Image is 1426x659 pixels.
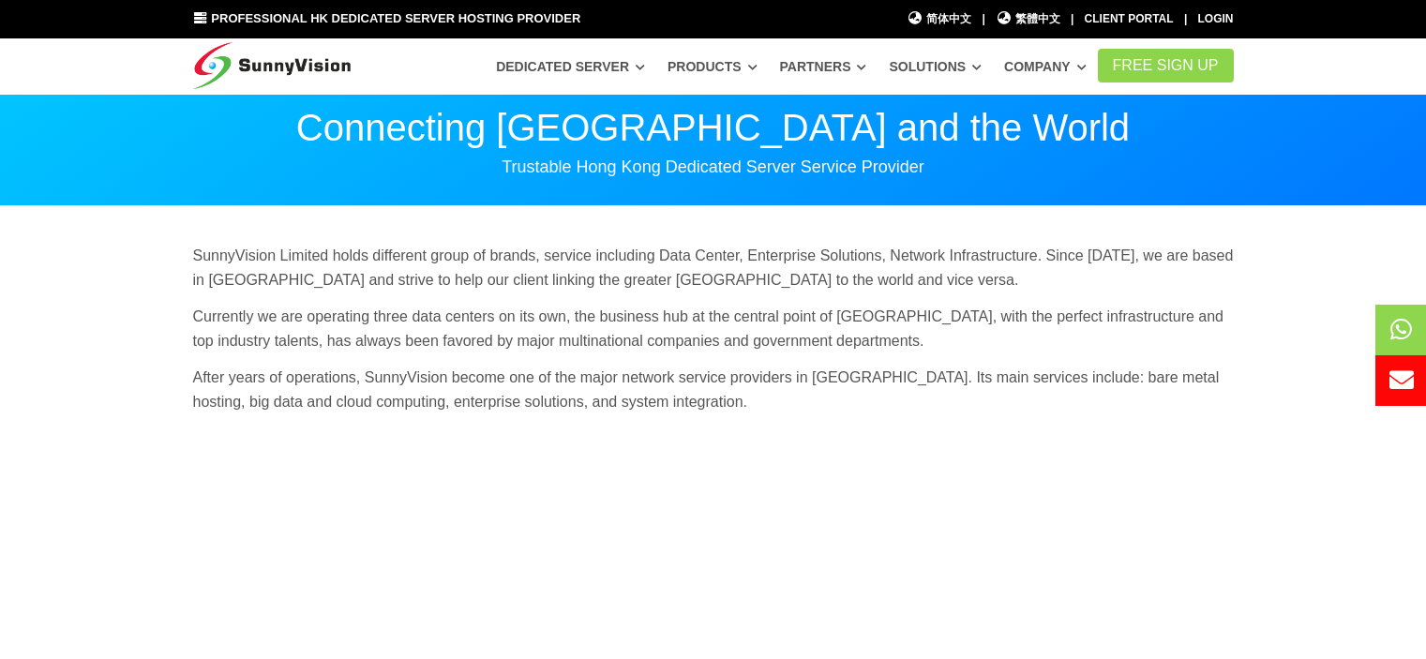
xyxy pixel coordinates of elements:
li: | [1184,10,1187,28]
a: Company [1004,50,1087,83]
span: Professional HK Dedicated Server Hosting Provider [211,11,580,25]
li: | [982,10,984,28]
a: 简体中文 [908,10,972,28]
p: Connecting [GEOGRAPHIC_DATA] and the World [193,109,1234,146]
a: Partners [780,50,867,83]
p: Currently we are operating three data centers on its own, the business hub at the central point o... [193,305,1234,352]
a: Client Portal [1085,12,1174,25]
a: Login [1198,12,1234,25]
li: | [1071,10,1073,28]
p: After years of operations, SunnyVision become one of the major network service providers in [GEOG... [193,366,1234,413]
a: Products [668,50,758,83]
a: FREE Sign Up [1098,49,1234,82]
p: SunnyVision Limited holds different group of brands, service including Data Center, Enterprise So... [193,244,1234,292]
a: 繁體中文 [996,10,1060,28]
a: Solutions [889,50,982,83]
p: Trustable Hong Kong Dedicated Server Service Provider [193,156,1234,178]
a: Dedicated Server [496,50,645,83]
